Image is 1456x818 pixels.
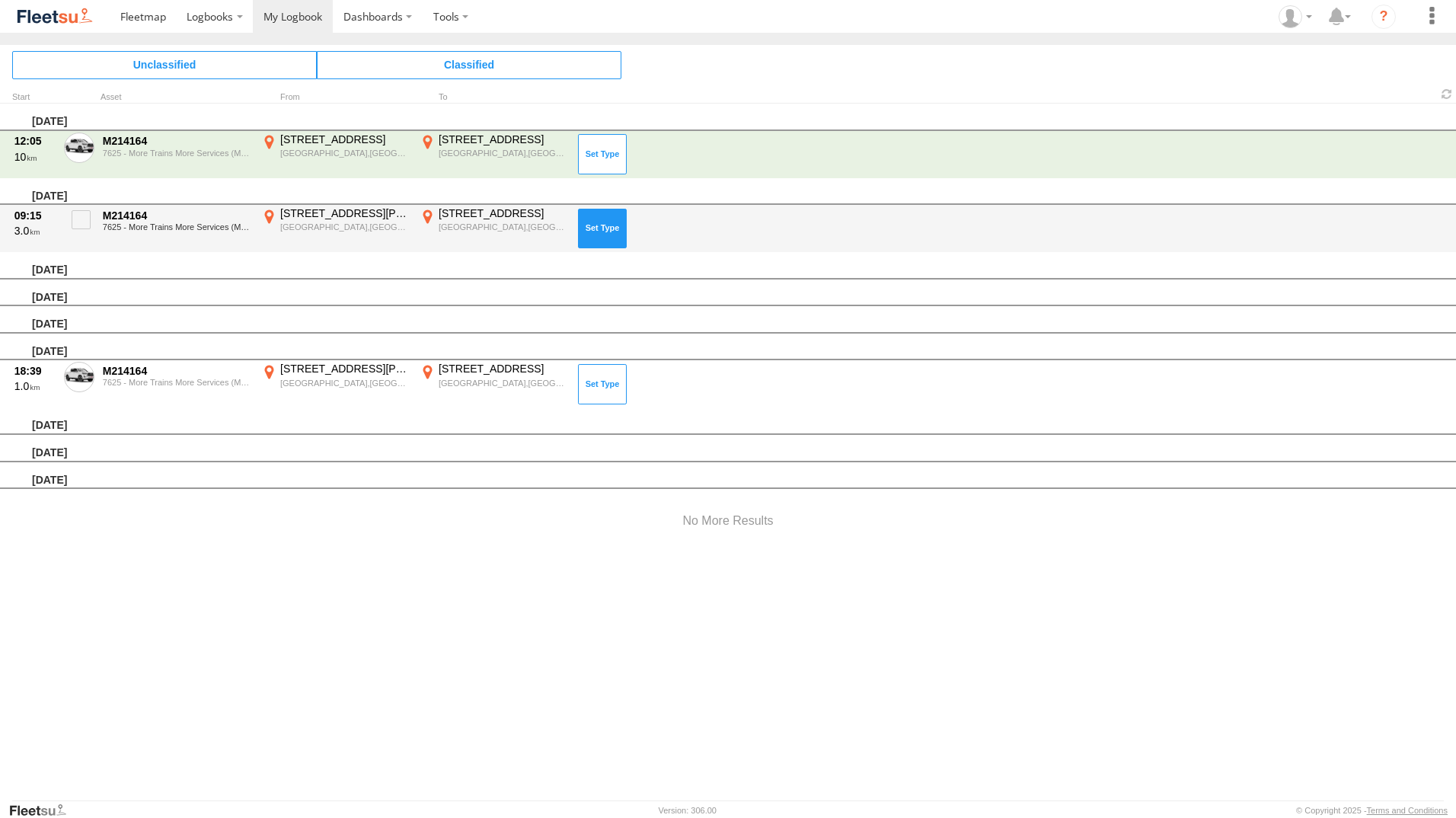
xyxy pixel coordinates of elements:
[439,222,567,232] div: [GEOGRAPHIC_DATA],[GEOGRAPHIC_DATA]
[259,362,411,406] label: Click to View Event Location
[14,150,56,164] div: 10
[259,94,411,101] div: From
[659,806,717,815] div: Version: 306.00
[14,364,56,378] div: 18:39
[578,209,627,248] button: Click to Set
[14,209,56,222] div: 09:15
[280,206,409,220] div: [STREET_ADDRESS][PERSON_NAME]
[103,149,251,158] div: 7625 - More Trains More Services (MTMS)
[417,362,570,406] label: Click to View Event Location
[14,134,56,148] div: 12:05
[1296,806,1448,815] div: © Copyright 2025 -
[280,362,409,375] div: [STREET_ADDRESS][PERSON_NAME]
[417,94,570,101] div: To
[103,222,251,232] div: 7625 - More Trains More Services (MTMS)
[417,206,570,251] label: Click to View Event Location
[439,378,567,388] div: [GEOGRAPHIC_DATA],[GEOGRAPHIC_DATA]
[1371,5,1396,29] i: ?
[8,803,78,818] a: Visit our Website
[439,206,567,220] div: [STREET_ADDRESS]
[103,378,251,387] div: 7625 - More Trains More Services (MTMS)
[259,206,411,251] label: Click to View Event Location
[12,94,58,101] div: Click to Sort
[280,222,409,232] div: [GEOGRAPHIC_DATA],[GEOGRAPHIC_DATA]
[14,224,56,238] div: 3.0
[101,94,253,101] div: Asset
[1367,806,1448,815] a: Terms and Conditions
[280,378,409,388] div: [GEOGRAPHIC_DATA],[GEOGRAPHIC_DATA]
[317,51,621,78] span: Click to view Classified Trips
[15,6,94,27] img: fleetsu-logo-horizontal.svg
[578,364,627,404] button: Click to Set
[14,379,56,393] div: 1.0
[280,133,409,146] div: [STREET_ADDRESS]
[12,51,317,78] span: Click to view Unclassified Trips
[417,133,570,177] label: Click to View Event Location
[1438,87,1456,101] span: Refresh
[103,134,251,148] div: M214164
[439,362,567,375] div: [STREET_ADDRESS]
[1273,5,1317,28] div: Ross McLoughlin
[259,133,411,177] label: Click to View Event Location
[103,209,251,222] div: M214164
[439,133,567,146] div: [STREET_ADDRESS]
[578,134,627,174] button: Click to Set
[103,364,251,378] div: M214164
[280,148,409,158] div: [GEOGRAPHIC_DATA],[GEOGRAPHIC_DATA]
[439,148,567,158] div: [GEOGRAPHIC_DATA],[GEOGRAPHIC_DATA]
